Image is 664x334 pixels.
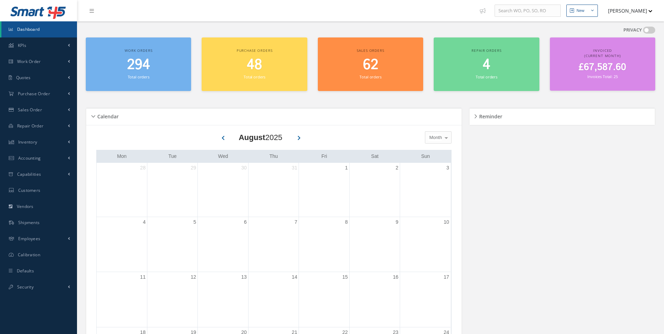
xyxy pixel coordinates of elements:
button: New [566,5,598,17]
span: Defaults [17,268,34,274]
a: Wednesday [217,152,230,161]
a: Friday [320,152,328,161]
td: August 15, 2025 [299,272,349,327]
td: August 2, 2025 [349,163,400,217]
span: Month [428,134,442,141]
td: August 12, 2025 [147,272,197,327]
a: August 3, 2025 [445,163,450,173]
a: August 7, 2025 [293,217,299,227]
td: August 8, 2025 [299,217,349,272]
span: Calibration [18,252,40,258]
small: Total orders [244,74,265,79]
small: Total orders [128,74,149,79]
td: July 30, 2025 [198,163,248,217]
td: August 5, 2025 [147,217,197,272]
td: August 14, 2025 [248,272,299,327]
a: August 1, 2025 [344,163,349,173]
h5: Calendar [95,111,119,120]
span: Purchase orders [237,48,273,53]
a: August 8, 2025 [344,217,349,227]
a: August 14, 2025 [291,272,299,282]
span: (Current Month) [584,53,621,58]
span: 294 [127,55,150,75]
a: August 11, 2025 [139,272,147,282]
span: Inventory [18,139,37,145]
span: Customers [18,187,41,193]
small: Invoices Total: 25 [587,74,617,79]
td: July 29, 2025 [147,163,197,217]
a: Dashboard [1,21,77,37]
a: August 10, 2025 [442,217,450,227]
span: Work Order [17,58,41,64]
td: July 28, 2025 [97,163,147,217]
td: August 7, 2025 [248,217,299,272]
a: July 29, 2025 [189,163,198,173]
td: August 11, 2025 [97,272,147,327]
span: Dashboard [17,26,40,32]
a: Sunday [420,152,431,161]
small: Total orders [359,74,381,79]
span: Work orders [125,48,152,53]
a: Saturday [370,152,380,161]
span: Sales orders [357,48,384,53]
td: August 9, 2025 [349,217,400,272]
a: July 30, 2025 [240,163,248,173]
td: August 10, 2025 [400,217,450,272]
input: Search WO, PO, SO, RO [495,5,561,17]
td: August 6, 2025 [198,217,248,272]
a: Monday [116,152,128,161]
span: Capabilities [17,171,41,177]
td: July 31, 2025 [248,163,299,217]
span: 4 [483,55,490,75]
a: August 2, 2025 [394,163,400,173]
a: August 16, 2025 [391,272,400,282]
a: Tuesday [167,152,178,161]
a: August 12, 2025 [189,272,198,282]
span: Invoiced [593,48,612,53]
div: 2025 [239,132,282,143]
button: [PERSON_NAME] [601,4,652,18]
h5: Reminder [477,111,502,120]
span: Purchase Order [18,91,50,97]
span: Accounting [18,155,41,161]
span: Quotes [16,75,31,81]
span: 62 [363,55,378,75]
a: Repair orders 4 Total orders [434,37,539,91]
span: Security [17,284,34,290]
a: July 28, 2025 [139,163,147,173]
a: August 15, 2025 [341,272,349,282]
span: Shipments [18,220,40,225]
a: Sales orders 62 Total orders [318,37,423,91]
a: August 5, 2025 [192,217,198,227]
a: August 6, 2025 [243,217,248,227]
span: Repair orders [471,48,501,53]
b: August [239,133,265,142]
a: August 4, 2025 [141,217,147,227]
span: Vendors [17,203,34,209]
a: Invoiced (Current Month) £67,587.60 Invoices Total: 25 [550,37,655,91]
span: KPIs [18,42,26,48]
td: August 17, 2025 [400,272,450,327]
div: New [576,8,585,14]
span: 48 [247,55,262,75]
a: August 17, 2025 [442,272,450,282]
a: August 13, 2025 [240,272,248,282]
td: August 3, 2025 [400,163,450,217]
a: July 31, 2025 [291,163,299,173]
td: August 4, 2025 [97,217,147,272]
td: August 16, 2025 [349,272,400,327]
a: Thursday [268,152,279,161]
td: August 1, 2025 [299,163,349,217]
label: PRIVACY [623,27,642,34]
a: Purchase orders 48 Total orders [202,37,307,91]
small: Total orders [476,74,497,79]
span: Repair Order [17,123,44,129]
span: £67,587.60 [579,61,626,74]
td: August 13, 2025 [198,272,248,327]
span: Employees [18,236,41,242]
span: Sales Order [18,107,42,113]
a: August 9, 2025 [394,217,400,227]
a: Work orders 294 Total orders [86,37,191,91]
